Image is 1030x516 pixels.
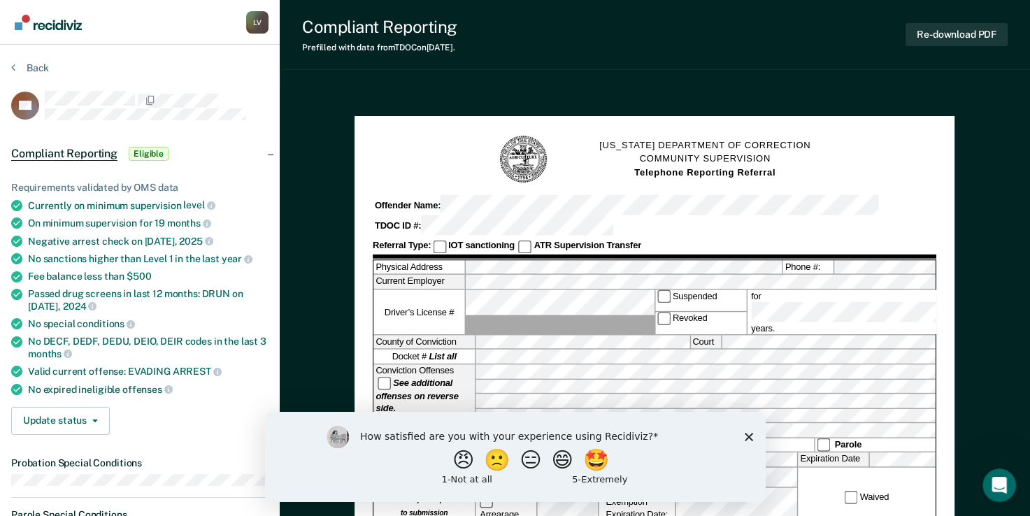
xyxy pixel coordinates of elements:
[28,336,269,359] div: No DECF, DEDF, DEDU, DEIO, DEIR codes in the last 3
[599,139,810,180] h1: [US_STATE] DEPARTMENT OF CORRECTION COMMUNITY SUPERVISION
[655,289,746,311] label: Suspended
[534,241,641,250] strong: ATR Supervision Transfer
[374,275,465,289] label: Current Employer
[799,452,869,466] label: Expiration Date
[302,43,457,52] div: Prefilled with data from TDOC on [DATE] .
[374,335,475,349] label: County of Conviction
[28,235,269,248] div: Negative arrest check on [DATE],
[127,271,151,282] span: $500
[374,365,475,438] div: Conviction Offenses
[11,407,110,435] button: Update status
[519,240,532,253] input: ATR Supervision Transfer
[122,384,173,395] span: offenses
[179,236,213,247] span: 2025
[246,11,269,34] div: L V
[835,439,861,449] strong: Parole
[783,260,834,274] label: Phone #:
[302,17,457,37] div: Compliant Reporting
[28,365,269,378] div: Valid current offense: EVADING
[843,491,891,504] label: Waived
[429,352,457,361] strong: List all
[28,317,269,330] div: No special
[655,313,746,334] label: Revoked
[657,289,671,303] input: Suspended
[77,318,134,329] span: conditions
[392,351,457,363] span: Docket #
[374,260,465,274] label: Physical Address
[28,217,269,229] div: On minimum supervision for 19
[15,15,82,30] img: Recidiviz
[373,241,431,250] strong: Referral Type:
[246,11,269,34] button: Profile dropdown button
[28,271,269,282] div: Fee balance less than
[28,288,269,312] div: Passed drug screens in last 12 months: DRUN on [DATE],
[28,252,269,265] div: No sanctions higher than Level 1 in the last
[375,200,441,210] strong: Offender Name:
[375,220,421,230] strong: TDOC ID #:
[499,134,549,185] img: TN Seal
[265,412,766,502] iframe: Survey by Kim from Recidiviz
[28,348,72,359] span: months
[183,199,215,210] span: level
[378,377,392,390] input: See additional offenses on reverse side.
[63,301,96,312] span: 2024
[982,468,1016,502] iframe: Intercom live chat
[167,217,211,229] span: months
[28,199,269,212] div: Currently on minimum supervision
[433,240,446,253] input: IOT sanctioning
[376,378,459,413] strong: See additional offenses on reverse side.
[634,167,775,177] strong: Telephone Reporting Referral
[11,182,269,194] div: Requirements validated by OMS data
[11,147,117,161] span: Compliant Reporting
[222,253,252,264] span: year
[173,366,222,377] span: ARREST
[817,438,830,452] input: Parole
[129,147,169,161] span: Eligible
[28,383,269,396] div: No expired ineligible
[448,241,515,250] strong: IOT sanctioning
[11,457,269,469] dt: Probation Special Conditions
[749,289,945,334] label: for years.
[906,23,1008,46] button: Re-download PDF
[11,62,49,74] button: Back
[374,289,465,334] label: Driver’s License #
[845,491,858,504] input: Waived
[691,335,721,349] label: Court
[657,313,671,326] input: Revoked
[751,302,943,322] input: for years.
